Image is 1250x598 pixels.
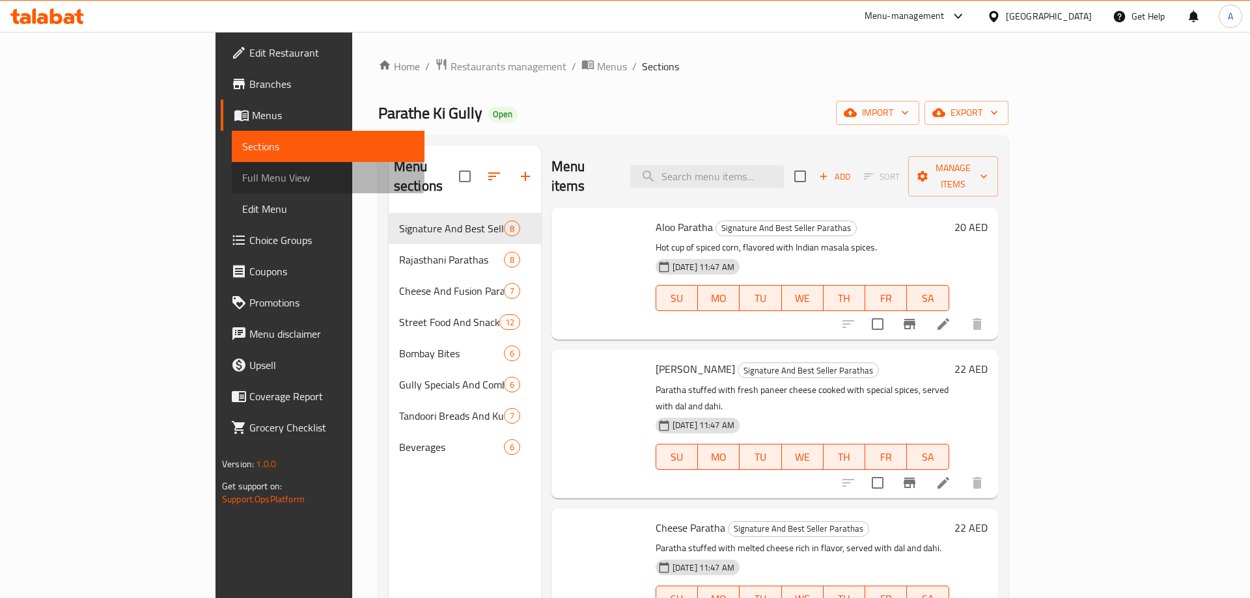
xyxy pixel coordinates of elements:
button: FR [865,444,907,470]
h6: 20 AED [954,218,988,236]
span: [DATE] 11:47 AM [667,261,740,273]
button: MO [698,444,740,470]
span: Add [817,169,852,184]
div: items [499,314,520,330]
button: Branch-specific-item [894,467,925,498]
span: WE [787,448,818,467]
a: Menus [221,100,424,131]
div: Cheese And Fusion Parathas7 [389,275,541,306]
span: Aloo Paratha [656,217,713,237]
button: SA [907,285,949,311]
span: Get support on: [222,478,282,495]
span: Select to update [864,310,891,338]
div: Street Food And Snacks12 [389,306,541,338]
span: TU [745,448,776,467]
span: FR [870,448,902,467]
div: items [504,377,520,392]
div: items [504,346,520,361]
button: Branch-specific-item [894,308,925,340]
span: import [846,105,909,121]
span: Menus [252,107,414,123]
a: Upsell [221,349,424,381]
p: Hot cup of spiced corn, flavored with Indian masala spices. [656,239,949,256]
span: Gully Specials And Combos [399,377,504,392]
a: Coverage Report [221,381,424,412]
a: Promotions [221,287,424,318]
span: Menu disclaimer [249,326,414,342]
div: Signature And Best Seller Parathas [728,521,869,537]
div: items [504,283,520,299]
span: SU [661,448,693,467]
span: Menus [597,59,627,74]
div: items [504,221,520,236]
span: Beverages [399,439,504,455]
p: Paratha stuffed with melted cheese rich in flavor, served with dal and dahi. [656,540,949,556]
span: Coverage Report [249,388,414,404]
span: Upsell [249,357,414,373]
a: Edit menu item [936,316,951,332]
div: Beverages6 [389,431,541,463]
div: items [504,408,520,424]
button: import [836,101,919,125]
span: Signature And Best Seller Parathas [738,363,878,378]
span: Bombay Bites [399,346,504,361]
div: items [504,439,520,455]
span: Parathe Ki Gully [378,98,482,128]
span: TH [829,289,860,308]
a: Full Menu View [232,162,424,193]
span: TU [745,289,776,308]
button: TH [824,285,865,311]
span: Edit Restaurant [249,45,414,61]
span: [DATE] 11:47 AM [667,419,740,431]
span: Street Food And Snacks [399,314,499,330]
span: Cheese And Fusion Parathas [399,283,504,299]
a: Choice Groups [221,224,424,256]
button: delete [962,308,993,340]
span: 1.0.0 [257,455,277,472]
span: Sections [642,59,679,74]
button: SU [656,444,698,470]
span: Sections [242,139,414,154]
button: SU [656,285,698,311]
span: SA [912,448,943,467]
span: Signature And Best Seller Parathas [399,221,504,236]
a: Restaurants management [435,58,566,75]
span: Tandoori Breads And Kulchas [399,408,504,424]
span: Rajasthani Parathas [399,252,504,267]
nav: breadcrumb [378,58,1008,75]
button: WE [782,285,824,311]
a: Menu disclaimer [221,318,424,349]
span: Edit Menu [242,201,414,217]
input: search [630,165,784,188]
span: FR [870,289,902,308]
button: SA [907,444,949,470]
span: Cheese Paratha [656,518,725,537]
span: TH [829,448,860,467]
span: 6 [505,347,520,360]
a: Edit Menu [232,193,424,224]
span: 7 [505,410,520,422]
a: Edit menu item [936,475,951,491]
a: Edit Restaurant [221,37,424,68]
button: TH [824,444,865,470]
span: 7 [505,285,520,297]
span: 8 [505,254,520,266]
span: Manage items [919,160,988,193]
span: 8 [505,223,520,235]
div: Rajasthani Parathas8 [389,244,541,275]
li: / [572,59,576,74]
span: Promotions [249,295,414,310]
h6: 22 AED [954,519,988,537]
button: export [924,101,1008,125]
button: Add [814,167,855,187]
span: Select to update [864,469,891,496]
div: Bombay Bites6 [389,338,541,369]
a: Branches [221,68,424,100]
a: Support.OpsPlatform [222,491,305,508]
span: WE [787,289,818,308]
span: Signature And Best Seller Parathas [716,221,856,236]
